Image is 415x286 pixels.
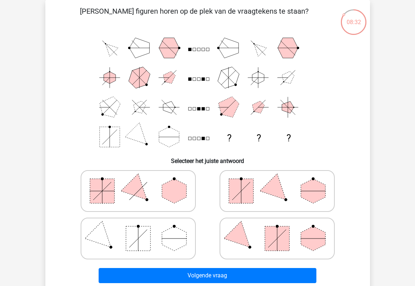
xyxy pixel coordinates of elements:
text: ? [227,133,231,144]
div: 08:32 [340,9,367,27]
p: [PERSON_NAME] figuren horen op de plek van de vraagtekens te staan? [57,6,331,27]
button: Volgende vraag [99,268,316,283]
h6: Selecteer het juiste antwoord [57,152,358,164]
text: ? [257,133,261,144]
text: ? [286,133,290,144]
